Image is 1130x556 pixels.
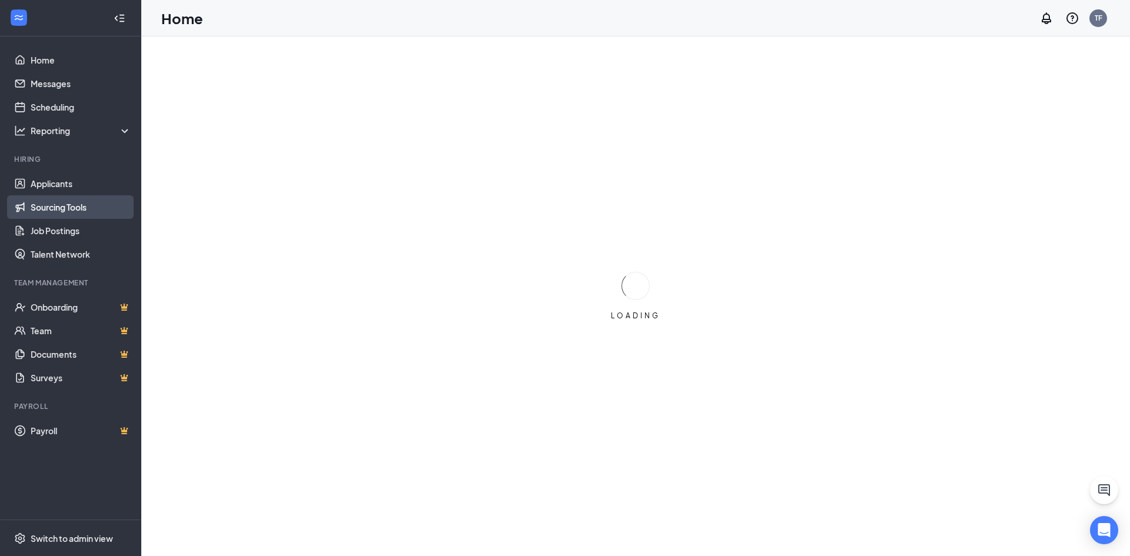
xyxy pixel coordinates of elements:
[31,366,131,389] a: SurveysCrown
[161,8,203,28] h1: Home
[14,278,129,288] div: Team Management
[31,125,132,136] div: Reporting
[31,532,113,544] div: Switch to admin view
[31,95,131,119] a: Scheduling
[31,48,131,72] a: Home
[31,219,131,242] a: Job Postings
[1090,516,1118,544] div: Open Intercom Messenger
[1039,11,1053,25] svg: Notifications
[1065,11,1079,25] svg: QuestionInfo
[31,319,131,342] a: TeamCrown
[1095,13,1102,23] div: TF
[31,72,131,95] a: Messages
[1097,483,1111,497] svg: ChatActive
[1090,476,1118,504] button: ChatActive
[14,154,129,164] div: Hiring
[31,242,131,266] a: Talent Network
[114,12,125,24] svg: Collapse
[14,401,129,411] div: Payroll
[31,295,131,319] a: OnboardingCrown
[31,172,131,195] a: Applicants
[606,311,665,321] div: LOADING
[31,342,131,366] a: DocumentsCrown
[31,419,131,442] a: PayrollCrown
[14,125,26,136] svg: Analysis
[31,195,131,219] a: Sourcing Tools
[14,532,26,544] svg: Settings
[13,12,25,24] svg: WorkstreamLogo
